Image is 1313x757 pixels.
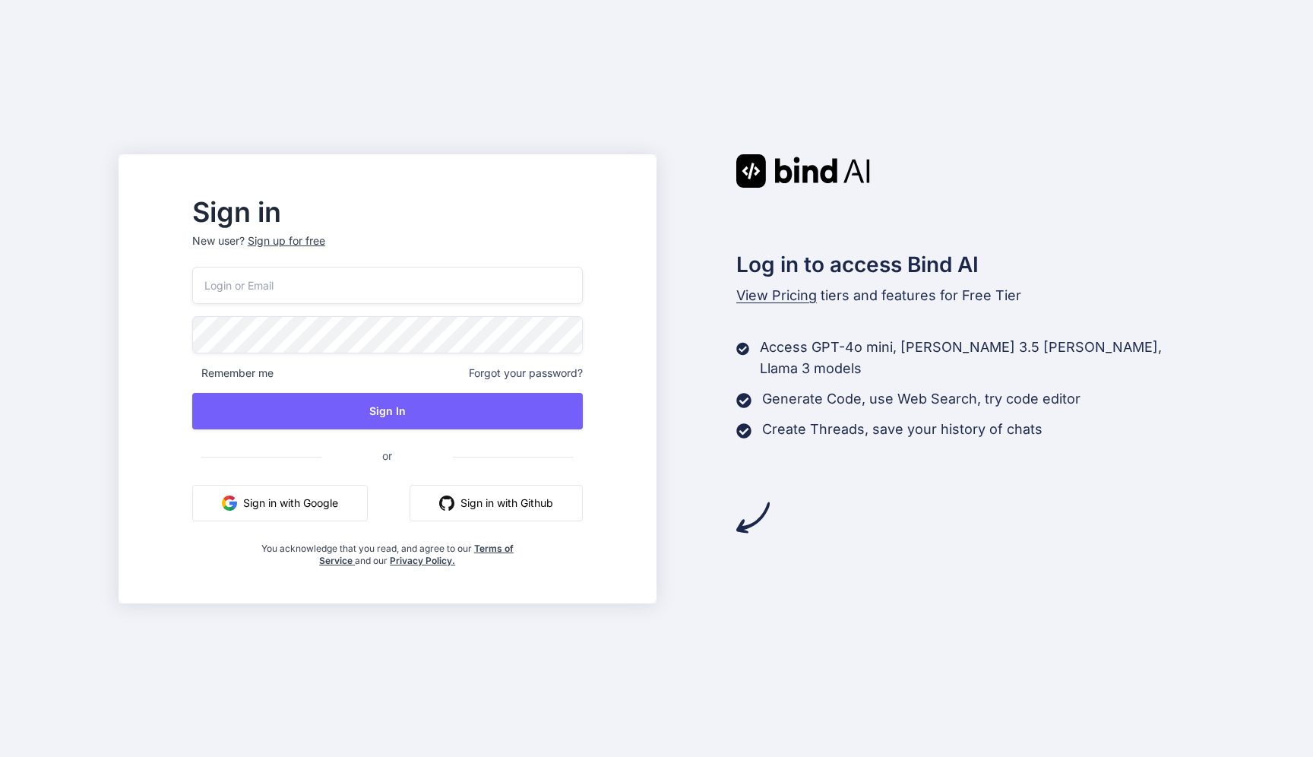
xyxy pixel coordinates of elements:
[736,285,1195,306] p: tiers and features for Free Tier
[736,287,817,303] span: View Pricing
[439,496,454,511] img: github
[736,249,1195,280] h2: Log in to access Bind AI
[469,366,583,381] span: Forgot your password?
[192,267,583,304] input: Login or Email
[390,555,455,566] a: Privacy Policy.
[410,485,583,521] button: Sign in with Github
[248,233,325,249] div: Sign up for free
[222,496,237,511] img: google
[736,501,770,534] img: arrow
[192,485,368,521] button: Sign in with Google
[192,393,583,429] button: Sign In
[319,543,514,566] a: Terms of Service
[257,534,517,567] div: You acknowledge that you read, and agree to our and our
[192,366,274,381] span: Remember me
[192,233,583,267] p: New user?
[321,437,453,474] span: or
[736,154,870,188] img: Bind AI logo
[760,337,1194,379] p: Access GPT-4o mini, [PERSON_NAME] 3.5 [PERSON_NAME], Llama 3 models
[762,388,1080,410] p: Generate Code, use Web Search, try code editor
[762,419,1042,440] p: Create Threads, save your history of chats
[192,200,583,224] h2: Sign in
